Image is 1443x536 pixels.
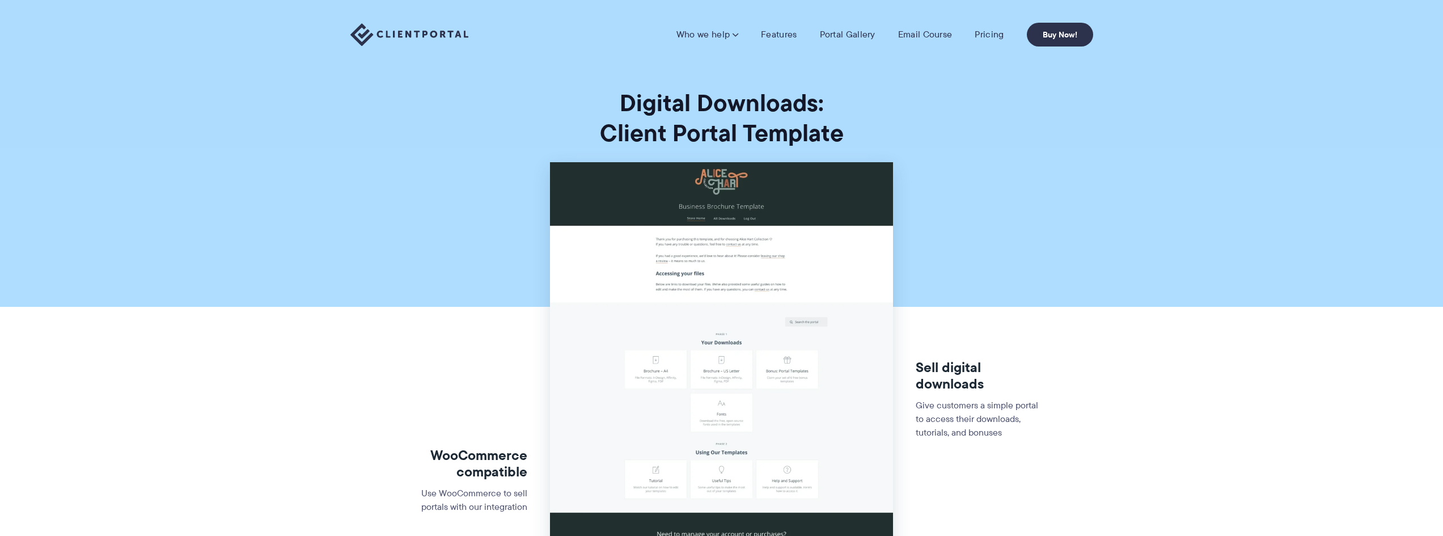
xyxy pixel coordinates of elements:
h3: WooCommerce compatible [403,448,527,480]
a: Portal Gallery [820,29,875,40]
p: Give customers a simple portal to access their downloads, tutorials, and bonuses [916,399,1040,440]
a: Who we help [676,29,738,40]
a: Email Course [898,29,953,40]
a: Buy Now! [1027,23,1093,47]
a: Features [761,29,797,40]
h3: Sell digital downloads [916,360,1040,392]
p: Use WooCommerce to sell portals with our integration [403,487,527,514]
a: Pricing [975,29,1004,40]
